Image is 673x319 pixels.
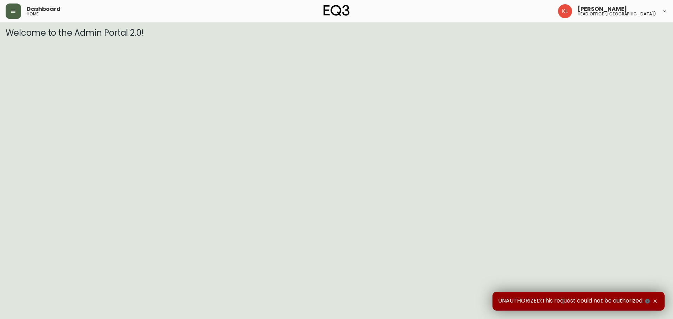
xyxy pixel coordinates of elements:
[558,4,572,18] img: 2c0c8aa7421344cf0398c7f872b772b5
[27,12,39,16] h5: home
[498,297,651,305] span: UNAUTHORIZED:This request could not be authorized.
[578,6,627,12] span: [PERSON_NAME]
[27,6,61,12] span: Dashboard
[324,5,349,16] img: logo
[6,28,667,38] h3: Welcome to the Admin Portal 2.0!
[578,12,656,16] h5: head office ([GEOGRAPHIC_DATA])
